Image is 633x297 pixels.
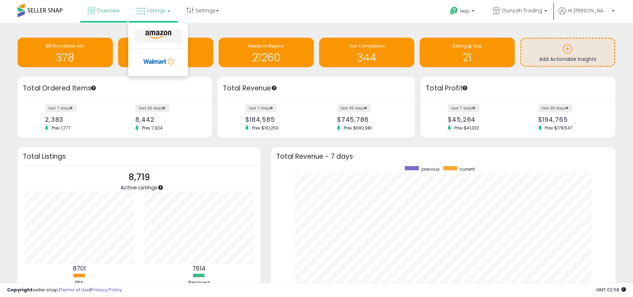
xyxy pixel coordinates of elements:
[178,279,220,286] div: Repriced
[462,85,468,91] div: Tooltip anchor
[538,116,603,123] div: $194,765
[323,52,411,63] h1: 344
[337,104,371,112] label: last 30 days
[421,166,440,172] span: previous
[45,116,110,123] div: 2,383
[157,184,164,191] div: Tooltip anchor
[276,154,610,159] h3: Total Revenue - 7 days
[147,7,165,14] span: Listings
[452,43,482,49] span: Selling @ Max
[21,52,109,63] h1: 378
[58,279,100,286] div: FBA
[223,83,410,93] h3: Total Revenue
[426,83,610,93] h3: Total Profit
[460,166,475,172] span: current
[121,171,157,184] p: 8,719
[90,85,97,91] div: Tooltip anchor
[248,125,282,131] span: Prev: $161,250
[73,264,86,273] b: 8701
[521,39,614,66] a: Add Actionable Insights
[340,125,375,131] span: Prev: $682,981
[539,56,596,63] span: Add Actionable Insights
[460,8,470,14] span: Help
[121,184,157,191] span: Active Listings
[23,154,255,159] h3: Total Listings
[502,7,542,14] span: Gunyah Trading
[135,116,200,123] div: 8,442
[542,125,576,131] span: Prev: $178,547
[568,7,610,14] span: Hi [PERSON_NAME]
[451,125,483,131] span: Prev: $41,332
[45,104,77,112] label: last 7 days
[48,125,74,131] span: Prev: 1,777
[91,286,122,293] a: Privacy Policy
[420,38,515,67] a: Selling @ Max 21
[7,286,33,293] strong: Copyright
[596,286,626,293] span: 2025-08-11 02:58 GMT
[444,1,482,23] a: Help
[97,7,120,14] span: Overview
[448,104,479,112] label: last 7 days
[423,52,511,63] h1: 21
[7,287,122,293] div: seller snap | |
[192,264,206,273] b: 7614
[245,116,311,123] div: $184,585
[349,43,385,49] span: Non Competitive
[219,38,314,67] a: Needs to Reprice 21260
[118,38,213,67] a: Inventory Age 341
[448,116,512,123] div: $45,264
[46,43,84,49] span: BB Price Below Min
[122,52,210,63] h1: 341
[337,116,403,123] div: $745,786
[60,286,90,293] a: Terms of Use
[558,7,615,23] a: Hi [PERSON_NAME]
[135,104,169,112] label: last 30 days
[450,6,458,15] i: Get Help
[245,104,277,112] label: last 7 days
[538,104,573,112] label: last 30 days
[138,125,166,131] span: Prev: 7,924
[23,83,207,93] h3: Total Ordered Items
[222,52,310,63] h1: 21260
[319,38,414,67] a: Non Competitive 344
[18,38,113,67] a: BB Price Below Min 378
[248,43,284,49] span: Needs to Reprice
[271,85,277,91] div: Tooltip anchor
